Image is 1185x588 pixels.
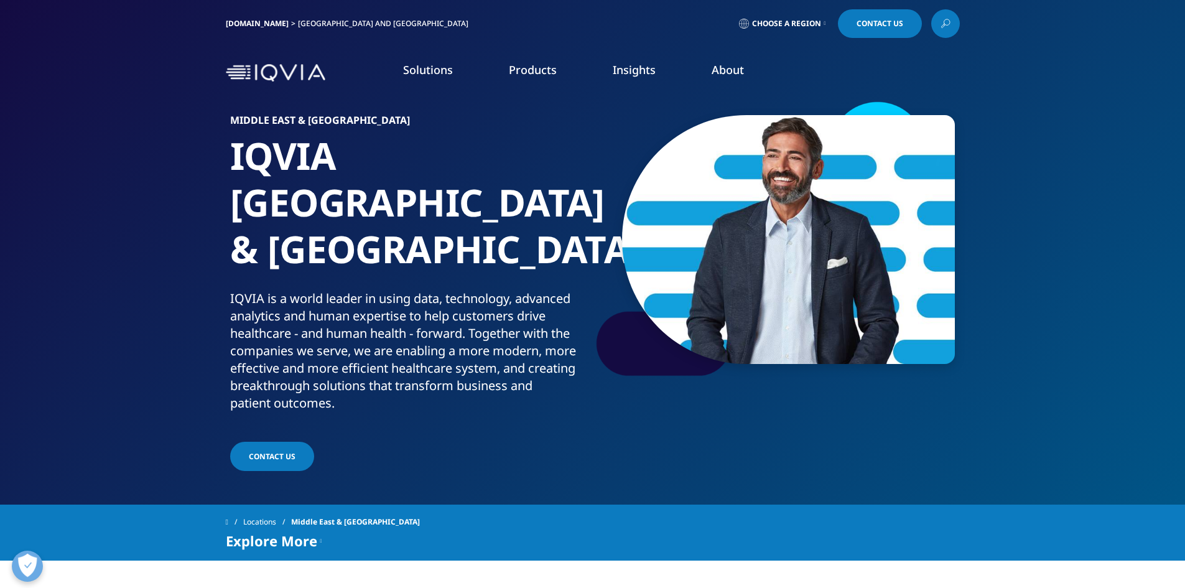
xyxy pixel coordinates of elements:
[230,115,588,133] h6: Middle East & [GEOGRAPHIC_DATA]
[838,9,922,38] a: Contact Us
[857,20,903,27] span: Contact Us
[622,115,955,364] img: 6_rbuportraitoption.jpg
[249,451,295,462] span: Contact us
[613,62,656,77] a: Insights
[712,62,744,77] a: About
[291,511,420,533] span: Middle East & [GEOGRAPHIC_DATA]
[230,442,314,471] a: Contact us
[226,18,289,29] a: [DOMAIN_NAME]
[403,62,453,77] a: Solutions
[226,533,317,548] span: Explore More
[230,290,588,419] p: IQVIA is a world leader in using data, technology, advanced analytics and human expertise to help...
[230,133,588,290] h1: IQVIA [GEOGRAPHIC_DATA] & [GEOGRAPHIC_DATA]
[12,551,43,582] button: Open Preferences
[226,64,325,82] img: IQVIA Healthcare Information Technology and Pharma Clinical Research Company
[243,511,291,533] a: Locations
[752,19,821,29] span: Choose a Region
[330,44,960,102] nav: Primary
[298,19,473,29] div: [GEOGRAPHIC_DATA] and [GEOGRAPHIC_DATA]
[509,62,557,77] a: Products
